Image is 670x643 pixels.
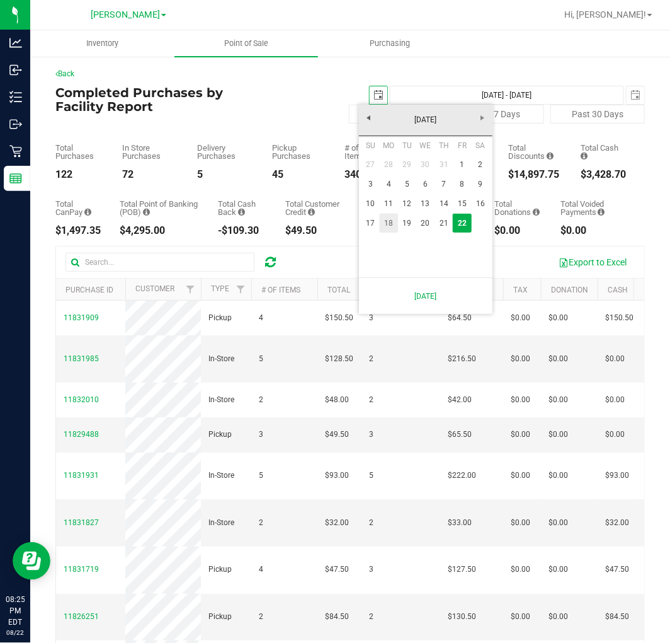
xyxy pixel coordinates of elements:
[448,564,476,576] span: $127.50
[180,279,201,300] a: Filter
[9,64,22,76] inline-svg: Inbound
[511,353,530,365] span: $0.00
[369,353,373,365] span: 2
[581,152,588,160] i: Sum of the successful, non-voided cash payment transactions for all purchases in the date range. ...
[259,517,263,529] span: 2
[272,170,326,180] div: 45
[361,136,380,155] th: Sunday
[64,354,99,363] span: 11831985
[208,611,232,623] span: Pickup
[65,253,254,272] input: Search...
[55,226,101,236] div: $1,497.35
[605,394,625,406] span: $0.00
[325,470,349,482] span: $93.00
[122,144,178,160] div: In Store Purchases
[472,136,490,155] th: Saturday
[207,38,285,49] span: Point of Sale
[272,144,326,160] div: Pickup Purchases
[208,564,232,576] span: Pickup
[64,430,99,439] span: 11829488
[550,105,645,124] button: Past 30 Days
[361,214,380,233] a: 17
[548,429,568,441] span: $0.00
[511,611,530,623] span: $0.00
[369,611,373,623] span: 2
[453,194,471,214] a: 15
[325,517,349,529] span: $32.00
[380,214,398,233] a: 18
[416,194,434,214] a: 13
[64,313,99,322] span: 11831909
[581,170,626,180] div: $3,428.70
[380,155,398,175] a: 28
[550,252,635,273] button: Export to Excel
[369,312,373,324] span: 3
[369,429,373,441] span: 3
[325,394,349,406] span: $48.00
[174,30,319,57] a: Point of Sale
[453,136,471,155] th: Friday
[211,284,229,293] a: Type
[344,144,375,160] div: # of Items
[448,429,472,441] span: $65.50
[259,429,263,441] span: 3
[208,394,234,406] span: In-Store
[369,564,373,576] span: 3
[259,564,263,576] span: 4
[511,470,530,482] span: $0.00
[239,208,246,216] i: Sum of the cash-back amounts from rounded-up electronic payments for all purchases in the date ra...
[380,194,398,214] a: 11
[358,110,494,130] a: [DATE]
[261,286,300,294] a: # of Items
[548,353,568,365] span: $0.00
[55,86,252,113] h4: Completed Purchases by Facility Report
[208,312,232,324] span: Pickup
[285,200,347,216] div: Total Customer Credit
[344,170,375,180] div: 340
[325,353,353,365] span: $128.50
[434,155,453,175] a: 31
[448,353,476,365] span: $216.50
[55,200,101,216] div: Total CanPay
[494,200,541,216] div: Total Donations
[55,170,103,180] div: 122
[472,175,490,194] a: 9
[453,214,471,233] a: 22
[398,194,416,214] a: 12
[9,145,22,158] inline-svg: Retail
[511,394,530,406] span: $0.00
[511,517,530,529] span: $0.00
[325,564,349,576] span: $47.50
[9,91,22,103] inline-svg: Inventory
[448,470,476,482] span: $222.00
[560,200,626,216] div: Total Voided Payments
[208,353,234,365] span: In-Store
[120,200,200,216] div: Total Point of Banking (POB)
[64,471,99,480] span: 11831931
[547,152,554,160] i: Sum of the discount values applied to the all purchases in the date range.
[548,564,568,576] span: $0.00
[327,286,350,294] a: Total
[380,175,398,194] a: 4
[548,470,568,482] span: $0.00
[627,86,644,104] span: select
[65,286,113,294] a: Purchase ID
[548,611,568,623] span: $0.00
[398,214,416,233] a: 19
[120,226,200,236] div: $4,295.00
[511,429,530,441] span: $0.00
[448,611,476,623] span: $130.50
[9,172,22,185] inline-svg: Reports
[533,208,540,216] i: Sum of all round-up-to-next-dollar total price adjustments for all purchases in the date range.
[353,38,427,49] span: Purchasing
[230,279,251,300] a: Filter
[453,155,471,175] a: 1
[453,175,471,194] a: 8
[453,214,471,233] td: Current focused date is Friday, August 22, 2025
[197,144,254,160] div: Delivery Purchases
[511,312,530,324] span: $0.00
[6,594,25,628] p: 08:25 PM EDT
[434,175,453,194] a: 7
[434,214,453,233] a: 21
[55,69,74,78] a: Back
